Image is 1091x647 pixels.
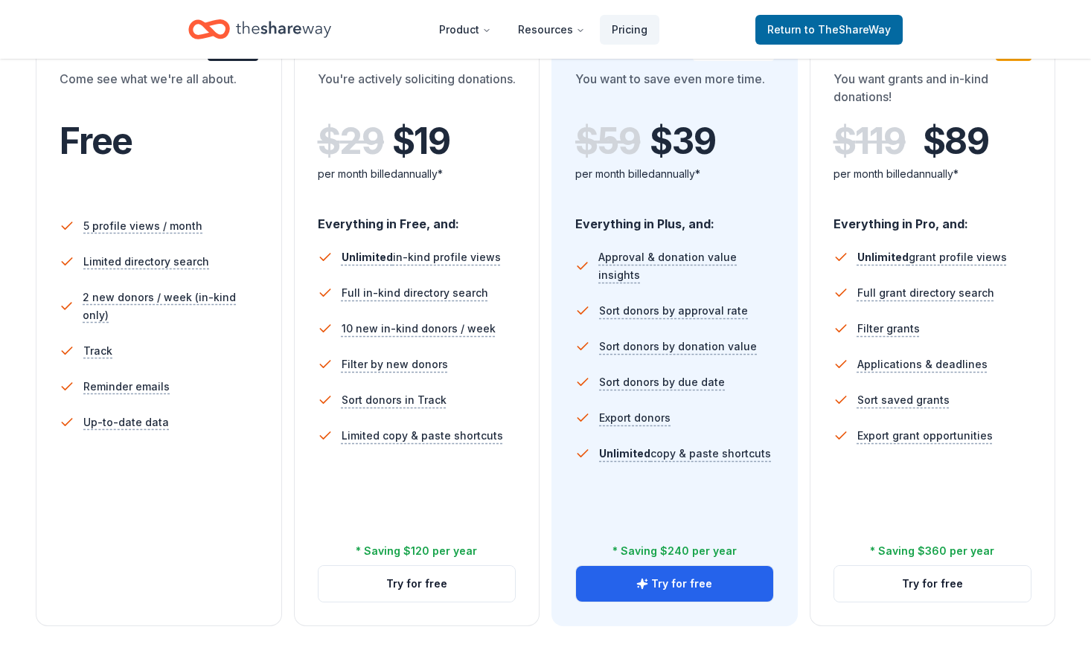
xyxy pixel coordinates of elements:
a: Returnto TheShareWay [755,15,903,45]
div: Come see what we're all about. [60,70,258,112]
span: Filter grants [857,320,920,338]
div: * Saving $120 per year [356,542,477,560]
span: Up-to-date data [83,413,169,431]
div: * Saving $360 per year [870,542,994,560]
span: Limited copy & paste shortcuts [342,427,503,445]
span: 5 profile views / month [83,217,202,235]
span: Free [60,119,132,163]
button: Try for free [834,566,1031,602]
span: 2 new donors / week (in-kind only) [83,289,257,324]
button: Try for free [576,566,773,602]
div: per month billed annually* [575,165,774,183]
span: Applications & deadlines [857,355,988,373]
span: Export donors [599,409,671,427]
span: Full in-kind directory search [342,284,488,302]
span: Export grant opportunities [857,427,993,445]
span: Full grant directory search [857,284,994,302]
span: Unlimited [342,251,393,263]
div: You want grants and in-kind donations! [834,70,1032,112]
nav: Main [427,12,659,47]
span: $ 39 [650,120,715,162]
span: Filter by new donors [342,355,448,373]
span: Sort donors by due date [599,373,725,391]
div: You're actively soliciting donations. [318,70,516,112]
span: Sort donors by approval rate [599,302,748,320]
span: Track [83,342,112,360]
div: * Saving $240 per year [612,542,737,560]
span: grant profile views [857,251,1007,263]
span: Return [767,21,891,39]
button: Product [427,15,503,45]
span: Sort donors by donation value [599,338,757,355]
span: Approval & donation value insights [598,248,773,284]
div: per month billed annually* [834,165,1032,183]
span: 10 new in-kind donors / week [342,320,496,338]
div: Everything in Free, and: [318,202,516,234]
span: Sort saved grants [857,391,950,409]
span: Unlimited [599,447,650,460]
div: per month billed annually* [318,165,516,183]
span: Reminder emails [83,378,170,396]
a: Home [188,12,331,47]
button: Try for free [319,566,516,602]
div: You want to save even more time. [575,70,774,112]
a: Pricing [600,15,659,45]
span: to TheShareWay [804,23,891,36]
span: $ 89 [923,120,989,162]
span: Unlimited [857,251,909,263]
button: Resources [506,15,597,45]
div: Everything in Pro, and: [834,202,1032,234]
span: $ 19 [392,120,450,162]
span: Sort donors in Track [342,391,447,409]
span: in-kind profile views [342,251,501,263]
span: copy & paste shortcuts [599,447,771,460]
span: Limited directory search [83,253,209,271]
div: Everything in Plus, and: [575,202,774,234]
